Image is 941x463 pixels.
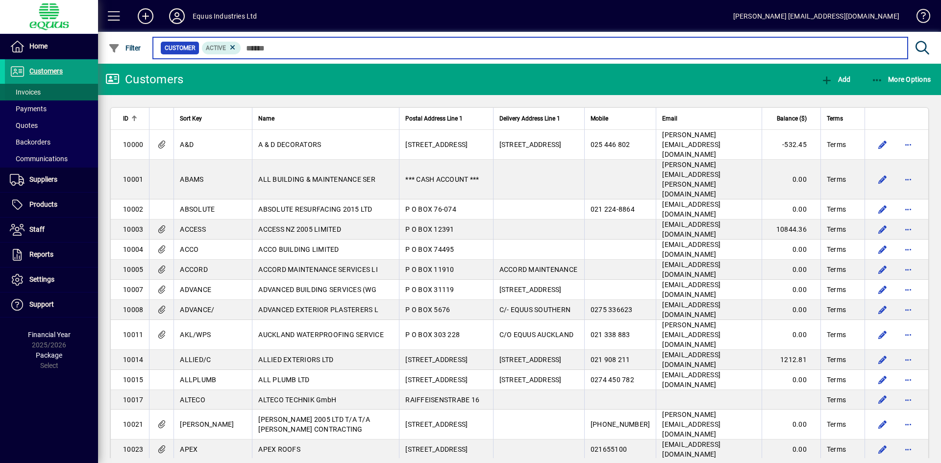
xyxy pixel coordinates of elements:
button: More options [900,137,916,152]
td: 0.00 [762,320,820,350]
a: Products [5,193,98,217]
span: [STREET_ADDRESS] [405,420,468,428]
span: ALTECO TECHNIK GmbH [258,396,336,404]
span: Terms [827,204,846,214]
span: 10015 [123,376,143,384]
div: Customers [105,72,183,87]
a: Quotes [5,117,98,134]
span: Postal Address Line 1 [405,113,463,124]
a: Backorders [5,134,98,150]
button: Edit [875,302,891,317]
span: 021 338 883 [591,331,630,339]
td: 0.00 [762,199,820,219]
span: [STREET_ADDRESS] [405,445,468,453]
span: ABSOLUTE [180,205,215,213]
span: ADVANCED EXTERIOR PLASTERERS L [258,306,378,314]
span: 10023 [123,445,143,453]
button: Add [818,71,853,88]
span: 10021 [123,420,143,428]
span: [EMAIL_ADDRESS][DOMAIN_NAME] [662,220,720,238]
span: Customers [29,67,63,75]
span: 021 224-8864 [591,205,635,213]
button: Edit [875,201,891,217]
span: Home [29,42,48,50]
span: 10011 [123,331,143,339]
span: Reports [29,250,53,258]
span: ACCESS [180,225,206,233]
span: Terms [827,140,846,149]
span: Financial Year [28,331,71,339]
span: 10014 [123,356,143,364]
td: 1212.81 [762,350,820,370]
span: [STREET_ADDRESS] [405,376,468,384]
span: Balance ($) [777,113,807,124]
button: More options [900,242,916,257]
span: ACCESS NZ 2005 LIMITED [258,225,341,233]
span: Terms [827,419,846,429]
span: [STREET_ADDRESS] [405,356,468,364]
span: ADVANCE [180,286,211,293]
span: Sort Key [180,113,202,124]
td: 0.00 [762,260,820,280]
span: ACCO [180,245,198,253]
span: [EMAIL_ADDRESS][DOMAIN_NAME] [662,200,720,218]
span: [STREET_ADDRESS] [499,286,562,293]
span: Mobile [591,113,608,124]
button: Profile [161,7,193,25]
button: More options [900,441,916,457]
span: Add [821,75,850,83]
span: 021 908 211 [591,356,630,364]
div: Name [258,113,393,124]
span: Terms [827,375,846,385]
button: Edit [875,416,891,432]
div: Equus Industries Ltd [193,8,257,24]
button: More options [900,171,916,187]
span: 10003 [123,225,143,233]
span: More Options [871,75,931,83]
span: P O BOX 12391 [405,225,454,233]
span: Terms [827,355,846,365]
span: AKL/WPS [180,331,211,339]
span: Package [36,351,62,359]
span: Terms [827,330,846,340]
button: Edit [875,137,891,152]
button: Edit [875,372,891,388]
a: Suppliers [5,168,98,192]
span: Terms [827,285,846,294]
span: ID [123,113,128,124]
span: RAIFFEISENSTRABE 16 [405,396,479,404]
span: [STREET_ADDRESS] [405,141,468,148]
span: Terms [827,305,846,315]
div: Email [662,113,755,124]
span: 0275 336623 [591,306,633,314]
span: P O BOX 303 228 [405,331,460,339]
span: Delivery Address Line 1 [499,113,560,124]
td: -532.45 [762,130,820,160]
span: ALLIED EXTERIORS LTD [258,356,333,364]
span: 10004 [123,245,143,253]
a: Knowledge Base [909,2,929,34]
span: ADVANCE/ [180,306,214,314]
span: ALLPLUMB [180,376,216,384]
span: ACCO BUILDING LIMITED [258,245,339,253]
span: 10000 [123,141,143,148]
span: 10001 [123,175,143,183]
span: ACCORD MAINTENANCE [499,266,578,273]
button: Edit [875,242,891,257]
span: 10002 [123,205,143,213]
a: Payments [5,100,98,117]
span: C/O EQUUS AUCKLAND [499,331,574,339]
a: Home [5,34,98,59]
span: Terms [827,395,846,405]
td: 0.00 [762,439,820,460]
td: 0.00 [762,410,820,439]
a: Staff [5,218,98,242]
span: 10007 [123,286,143,293]
span: ABSOLUTE RESURFACING 2015 LTD [258,205,372,213]
span: Name [258,113,274,124]
span: ALL PLUMB LTD [258,376,309,384]
span: 10017 [123,396,143,404]
span: Email [662,113,677,124]
span: [PHONE_NUMBER] [591,420,650,428]
span: [PERSON_NAME][EMAIL_ADDRESS][PERSON_NAME][DOMAIN_NAME] [662,161,720,198]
